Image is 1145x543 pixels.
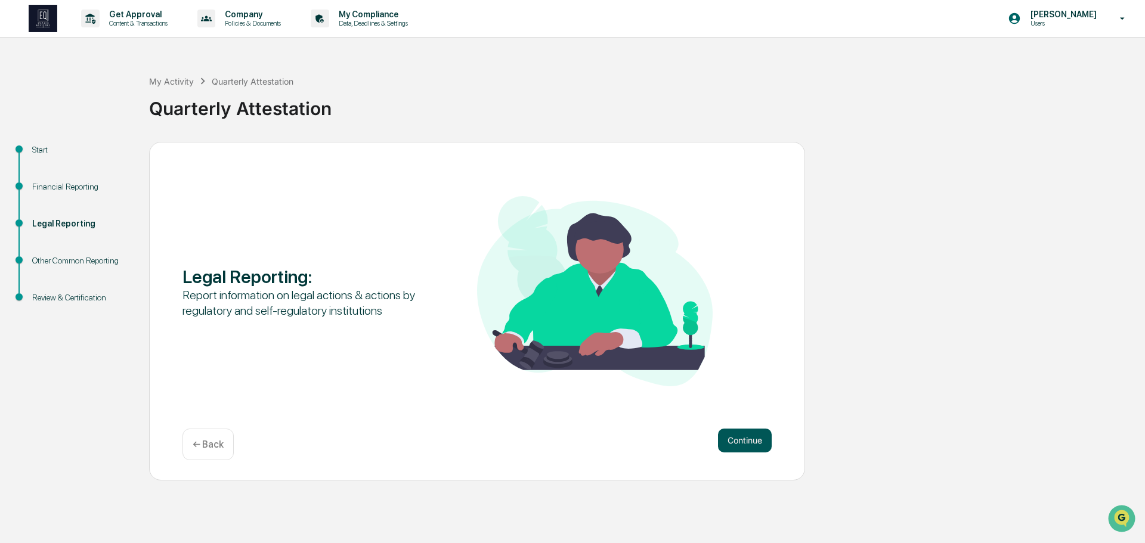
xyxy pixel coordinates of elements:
[24,173,75,185] span: Data Lookup
[215,19,287,27] p: Policies & Documents
[98,150,148,162] span: Attestations
[100,19,174,27] p: Content & Transactions
[41,91,196,103] div: Start new chat
[149,88,1139,119] div: Quarterly Attestation
[182,266,418,287] div: Legal Reporting :
[29,5,57,32] img: logo
[149,76,194,86] div: My Activity
[100,10,174,19] p: Get Approval
[12,25,217,44] p: How can we help?
[477,196,713,386] img: Legal Reporting
[41,103,151,113] div: We're available if you need us!
[84,201,144,211] a: Powered byPylon
[119,202,144,211] span: Pylon
[32,218,130,230] div: Legal Reporting
[32,181,130,193] div: Financial Reporting
[82,145,153,167] a: 🗄️Attestations
[1021,10,1103,19] p: [PERSON_NAME]
[193,439,224,450] p: ← Back
[203,95,217,109] button: Start new chat
[12,151,21,161] div: 🖐️
[215,10,287,19] p: Company
[12,174,21,184] div: 🔎
[182,287,418,318] div: Report information on legal actions & actions by regulatory and self-regulatory institutions
[329,10,414,19] p: My Compliance
[7,168,80,190] a: 🔎Data Lookup
[32,291,130,304] div: Review & Certification
[329,19,414,27] p: Data, Deadlines & Settings
[1021,19,1103,27] p: Users
[86,151,96,161] div: 🗄️
[7,145,82,167] a: 🖐️Preclearance
[32,255,130,267] div: Other Common Reporting
[32,144,130,156] div: Start
[718,429,772,452] button: Continue
[1107,504,1139,536] iframe: Open customer support
[24,150,77,162] span: Preclearance
[12,91,33,113] img: 1746055101610-c473b297-6a78-478c-a979-82029cc54cd1
[212,76,293,86] div: Quarterly Attestation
